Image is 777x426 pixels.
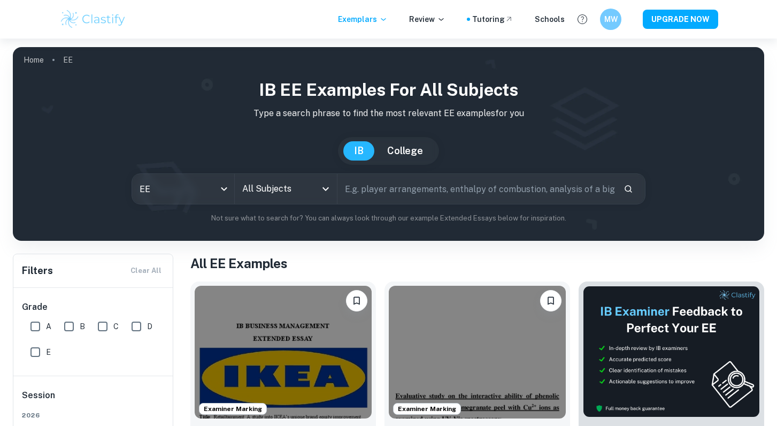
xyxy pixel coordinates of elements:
span: Examiner Marking [394,404,460,414]
input: E.g. player arrangements, enthalpy of combustion, analysis of a big city... [337,174,615,204]
span: B [80,321,85,332]
button: Bookmark [346,290,367,311]
h6: MW [604,13,617,25]
span: Examiner Marking [199,404,266,414]
button: Search [619,180,637,198]
button: UPGRADE NOW [643,10,718,29]
a: Schools [535,13,565,25]
button: College [376,141,434,161]
h1: IB EE examples for all subjects [21,77,756,103]
span: D [147,321,152,332]
img: Chemistry EE example thumbnail: How do phenolic acid derivatives obtaine [389,286,566,419]
a: Home [24,52,44,67]
span: A [46,321,51,332]
h1: All EE Examples [190,254,764,273]
h6: Filters [22,263,53,278]
p: Exemplars [338,13,388,25]
img: profile cover [13,47,764,241]
p: Not sure what to search for? You can always look through our example Extended Essays below for in... [21,213,756,224]
div: EE [132,174,234,204]
button: Help and Feedback [573,10,591,28]
img: Clastify logo [59,9,127,30]
h6: Grade [22,301,165,314]
button: Bookmark [540,290,561,311]
span: C [113,321,119,332]
span: 2026 [22,410,165,420]
a: Tutoring [472,13,513,25]
button: Open [318,181,333,196]
p: EE [63,54,73,66]
p: Review [409,13,445,25]
button: IB [343,141,374,161]
h6: Session [22,389,165,410]
p: Type a search phrase to find the most relevant EE examples for you [21,107,756,120]
button: MW [600,9,621,30]
img: Thumbnail [583,286,760,417]
span: E [46,346,51,358]
img: Business and Management EE example thumbnail: To what extent have IKEA's in-store reta [195,286,372,419]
